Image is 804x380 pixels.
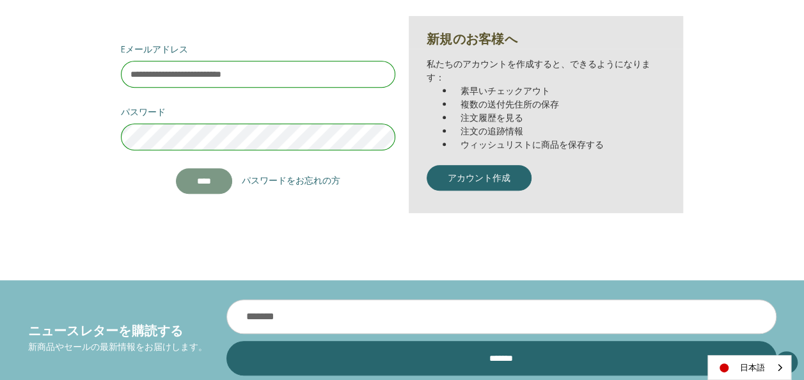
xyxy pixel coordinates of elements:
[453,84,665,98] li: 素早いチェックアウト
[707,355,791,380] div: Language
[28,340,207,354] p: 新商品やセールの最新情報をお届けします。
[708,356,791,379] a: 日本語
[453,138,665,152] li: ウィッシュリストに商品を保存する
[427,29,665,49] h2: 新規のお客様へ
[427,175,532,188] a: アカウント作成
[453,125,665,138] li: 注文の追跡情報
[28,321,207,340] h4: ニュースレターを購読する
[453,98,665,111] li: 複数の送付先住所の保存
[707,355,791,380] aside: Language selected: 日本語
[453,111,665,125] li: 注文履歴を見る
[121,106,395,119] label: パスワード
[427,165,532,191] button: アカウント作成
[242,174,340,187] a: パスワードをお忘れの方
[121,43,395,56] label: Eメールアドレス
[427,58,665,84] p: 私たちのアカウントを作成すると、できるようになります：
